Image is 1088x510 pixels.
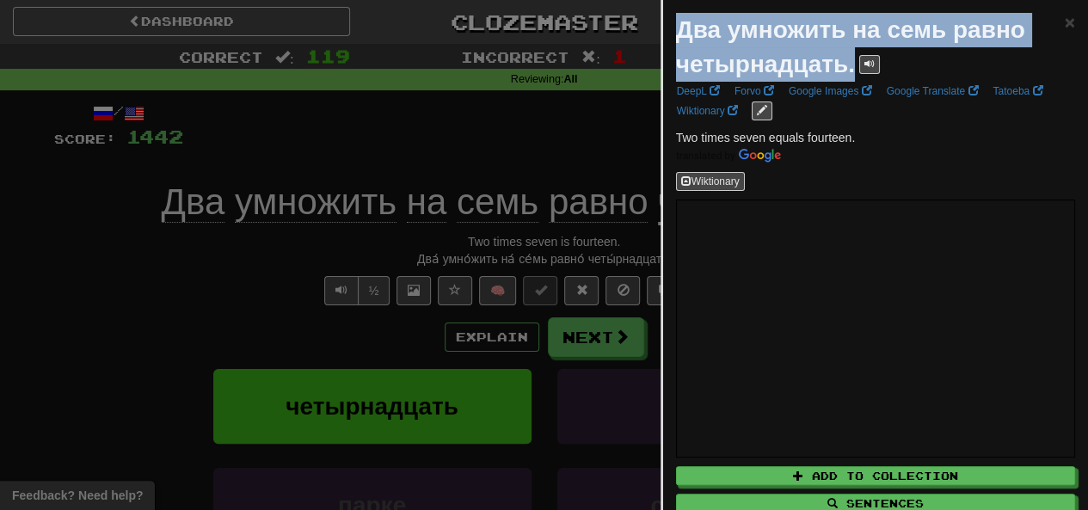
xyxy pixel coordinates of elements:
[676,149,781,163] img: Color short
[672,82,725,101] a: DeepL
[676,131,856,144] span: Two times seven equals fourteen.
[676,172,745,191] button: Wiktionary
[752,101,772,120] button: edit links
[672,101,743,120] a: Wiktionary
[676,16,1025,77] strong: Два умножить на семь равно четырнадцать.
[729,82,779,101] a: Forvo
[676,466,1075,485] button: Add to Collection
[987,82,1048,101] a: Tatoeba
[1065,12,1075,32] span: ×
[784,82,877,101] a: Google Images
[882,82,984,101] a: Google Translate
[1065,13,1075,31] button: Close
